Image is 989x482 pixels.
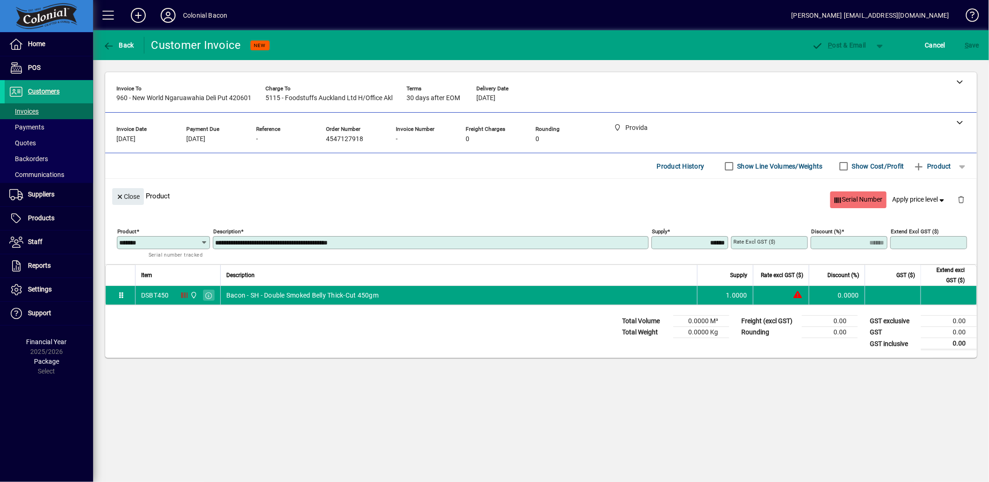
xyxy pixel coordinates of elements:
span: NEW [254,42,266,48]
a: Invoices [5,103,93,119]
button: Delete [950,188,972,210]
a: Products [5,207,93,230]
div: DSBT450 [141,291,169,300]
button: Back [101,37,136,54]
span: Quotes [9,139,36,147]
span: Communications [9,171,64,178]
span: Description [226,270,255,280]
span: Product [914,159,951,174]
span: [DATE] [116,136,135,143]
td: 0.0000 [809,286,865,305]
span: Reports [28,262,51,269]
td: Total Volume [617,316,673,327]
span: Apply price level [893,195,947,204]
button: Add [123,7,153,24]
span: Bacon - SH - Double Smoked Belly Thick-Cut 450gm [226,291,379,300]
td: 0.0000 Kg [673,327,729,338]
a: Reports [5,254,93,278]
span: Supply [730,270,747,280]
button: Serial Number [830,191,887,208]
span: Cancel [925,38,946,53]
div: Colonial Bacon [183,8,227,23]
mat-label: Rate excl GST ($) [733,238,775,245]
span: - [256,136,258,143]
mat-hint: Serial number tracked [149,249,203,260]
span: Extend excl GST ($) [927,265,965,285]
span: Discount (%) [827,270,859,280]
button: Close [112,188,144,205]
div: [PERSON_NAME] [EMAIL_ADDRESS][DOMAIN_NAME] [792,8,949,23]
a: Knowledge Base [959,2,977,32]
button: Product History [653,158,708,175]
span: 30 days after EOM [406,95,460,102]
span: Provida [188,290,198,300]
span: Invoices [9,108,39,115]
a: Backorders [5,151,93,167]
mat-label: Supply [652,228,667,235]
a: Support [5,302,93,325]
div: Customer Invoice [151,38,241,53]
mat-label: Discount (%) [811,228,841,235]
span: ave [965,38,979,53]
span: Backorders [9,155,48,163]
label: Show Cost/Profit [850,162,904,171]
span: P [828,41,833,49]
app-page-header-button: Close [110,192,146,200]
a: Suppliers [5,183,93,206]
span: S [965,41,969,49]
td: GST exclusive [865,316,921,327]
span: Serial Number [834,192,883,207]
span: Financial Year [27,338,67,346]
button: Save [962,37,982,54]
span: Customers [28,88,60,95]
app-page-header-button: Delete [950,195,972,204]
td: 0.0000 M³ [673,316,729,327]
span: 5115 - Foodstuffs Auckland Ltd H/Office Akl [265,95,393,102]
span: Back [103,41,134,49]
span: Home [28,40,45,48]
td: 0.00 [921,338,977,350]
span: GST ($) [896,270,915,280]
td: GST [865,327,921,338]
span: Suppliers [28,190,54,198]
span: ost & Email [812,41,866,49]
td: 0.00 [921,316,977,327]
span: Item [141,270,152,280]
button: Profile [153,7,183,24]
span: Support [28,309,51,317]
button: Post & Email [807,37,871,54]
span: [DATE] [186,136,205,143]
td: 0.00 [921,327,977,338]
span: Package [34,358,59,365]
button: Apply price level [889,191,950,208]
span: POS [28,64,41,71]
span: Settings [28,285,52,293]
span: - [396,136,398,143]
td: Total Weight [617,327,673,338]
span: Products [28,214,54,222]
span: 960 - New World Ngaruawahia Deli Put 420601 [116,95,251,102]
span: Rate excl GST ($) [761,270,803,280]
app-page-header-button: Back [93,37,144,54]
span: [DATE] [476,95,495,102]
div: Product [105,179,977,213]
mat-label: Product [117,228,136,235]
span: Product History [657,159,704,174]
span: 4547127918 [326,136,363,143]
td: 0.00 [802,316,858,327]
td: 0.00 [802,327,858,338]
span: Payments [9,123,44,131]
td: Rounding [737,327,802,338]
button: Cancel [923,37,948,54]
a: Quotes [5,135,93,151]
a: Staff [5,231,93,254]
a: Settings [5,278,93,301]
td: GST inclusive [865,338,921,350]
mat-label: Extend excl GST ($) [891,228,939,235]
span: Close [116,189,140,204]
button: Product [909,158,956,175]
a: Communications [5,167,93,183]
a: Payments [5,119,93,135]
td: Freight (excl GST) [737,316,802,327]
mat-label: Description [213,228,241,235]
